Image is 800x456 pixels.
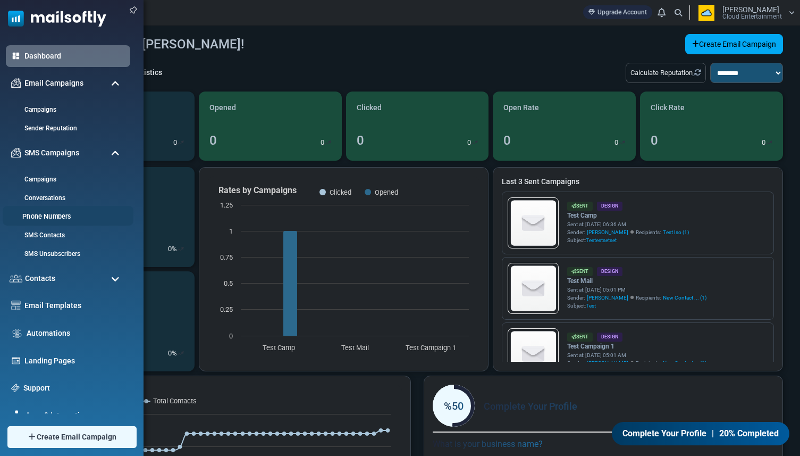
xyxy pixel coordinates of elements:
span: Cloud Entertainment [722,13,782,20]
span: Opened [209,102,236,113]
a: Email Templates [24,300,125,311]
a: Test Iso (1) [663,228,689,236]
span: [PERSON_NAME] [587,359,628,367]
div: % [168,244,184,254]
label: What is your business name? [433,433,543,451]
img: contacts-icon.svg [10,275,22,282]
a: Complete Your Profile | 20% Completed [612,422,789,445]
a: New Contact ... (1) [663,294,706,302]
span: Email Campaigns [24,78,83,89]
p: 0 [762,137,765,148]
div: 0 [209,131,217,150]
text: Opened [375,188,398,196]
p: 0 [168,348,172,359]
p: 0 [321,137,324,148]
img: User Logo [693,5,720,21]
div: Sent [567,333,593,342]
img: workflow.svg [11,327,23,339]
span: [PERSON_NAME] [587,228,628,236]
img: email-templates-icon.svg [11,301,21,310]
div: Sent [567,267,593,276]
div: %50 [433,398,475,414]
div: Design [597,267,622,276]
div: Sent at: [DATE] 05:01 PM [567,286,706,294]
text: Test Campaign 1 [406,344,456,352]
img: campaigns-icon.png [11,148,21,157]
a: Dashboard [24,51,125,62]
text: 0.75 [220,253,233,261]
img: support-icon.svg [11,384,20,392]
img: dashboard-icon-active.svg [11,51,21,61]
img: landing_pages.svg [11,356,21,366]
a: Campaigns [6,105,128,114]
div: Subject: [567,302,706,310]
svg: Rates by Campaigns [208,176,479,362]
text: Test Camp [263,344,295,352]
text: Total Contacts [153,397,197,405]
div: Subject: [567,236,689,244]
a: Landing Pages [24,355,125,367]
a: Test Campaign 1 [567,342,706,351]
div: Sender: Recipients: [567,228,689,236]
p: 0 [168,244,172,254]
span: | [712,427,714,440]
p: 0 [614,137,618,148]
a: Apps & Integrations [26,410,125,421]
p: 0 [467,137,471,148]
a: New Contact ... (1) [663,359,706,367]
a: Support [23,383,125,394]
div: Complete Your Profile [433,385,774,427]
span: Testestsetset [586,237,617,243]
text: 0 [229,332,233,340]
div: 0 [503,131,511,150]
div: Design [597,333,622,342]
a: Sender Reputation [6,123,128,133]
span: Click Rate [651,102,685,113]
span: Create Email Campaign [37,432,116,443]
a: Automations [27,328,125,339]
div: Calculate Reputation [626,63,706,83]
a: Refresh Stats [693,69,701,77]
div: Design [597,202,622,211]
span: Complete Your Profile [622,427,706,440]
p: 0 [173,137,177,148]
a: Campaigns [6,175,128,184]
span: SMS Campaigns [24,147,79,159]
h4: Welcome back, [PERSON_NAME]! [52,37,244,52]
span: [PERSON_NAME] [722,6,779,13]
a: Upgrade Account [583,5,652,19]
img: campaigns-icon.png [11,78,21,88]
div: % [168,348,184,359]
span: Test [586,303,596,309]
a: User Logo [PERSON_NAME] Cloud Entertainment [693,5,795,21]
text: Rates by Campaigns [218,185,297,195]
span: Clicked [357,102,382,113]
a: SMS Contacts [6,230,128,240]
div: Sender: Recipients: [567,294,706,302]
div: Sender: Recipients: [567,359,706,367]
text: Clicked [330,188,351,196]
text: 0.25 [220,305,233,313]
span: Contacts [25,273,55,284]
div: Sent [567,202,593,211]
text: 0.5 [224,279,233,287]
div: Sent at: [DATE] 05:01 AM [567,351,706,359]
a: Test Camp [567,211,689,220]
text: Test Mail [341,344,368,352]
a: Conversations [6,193,128,203]
a: Last 3 Sent Campaigns [502,176,774,187]
div: 0 [651,131,658,150]
span: [PERSON_NAME] [587,294,628,302]
a: Phone Numbers [3,212,130,222]
a: Create Email Campaign [685,34,783,54]
a: SMS Unsubscribers [6,249,128,259]
span: Open Rate [503,102,539,113]
text: 1 [229,227,233,235]
text: 1.25 [220,201,233,209]
div: Sent at: [DATE] 06:36 AM [567,220,689,228]
span: 20% Completed [719,427,779,440]
div: 0 [357,131,364,150]
a: Test Mail [567,276,706,286]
